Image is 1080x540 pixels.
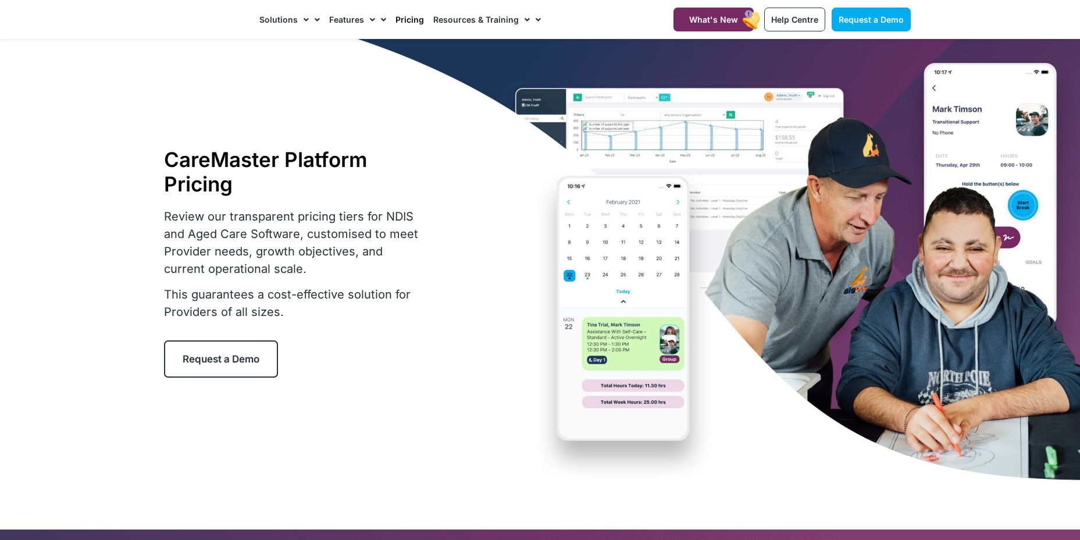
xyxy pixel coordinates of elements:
p: This guarantees a cost-effective solution for Providers of all sizes. [164,286,426,321]
span: Request a Demo [839,15,904,24]
img: CareMaster Logo [170,11,248,29]
span: Request a Demo [183,353,259,365]
span: What's New [689,15,738,24]
a: Help Centre [764,8,825,31]
span: Help Centre [771,15,818,24]
a: Request a Demo [164,340,278,378]
p: Review our transparent pricing tiers for NDIS and Aged Care Software, customised to meet Provider... [164,208,426,278]
h1: CareMaster Platform Pricing [164,147,426,196]
a: What's New [673,8,754,31]
a: Request a Demo [832,8,911,31]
